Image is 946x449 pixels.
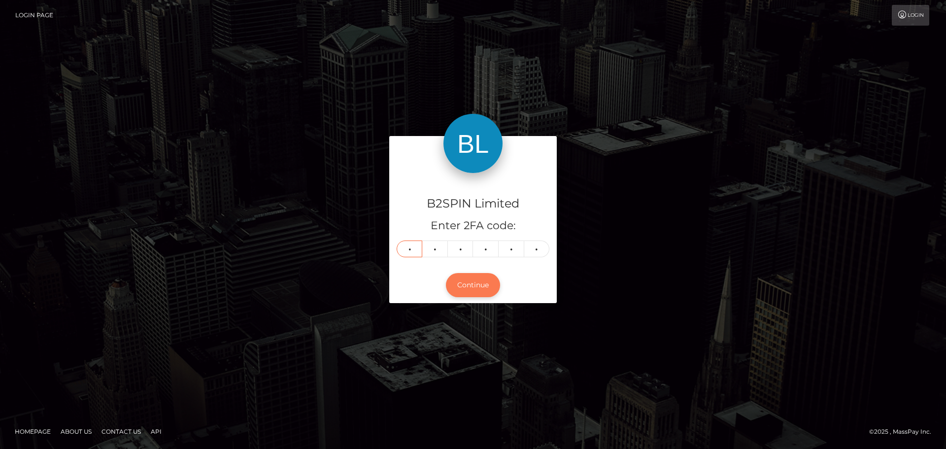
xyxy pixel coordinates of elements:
[147,424,166,439] a: API
[869,426,939,437] div: © 2025 , MassPay Inc.
[98,424,145,439] a: Contact Us
[15,5,53,26] a: Login Page
[446,273,500,297] button: Continue
[11,424,55,439] a: Homepage
[892,5,929,26] a: Login
[443,114,503,173] img: B2SPIN Limited
[397,195,549,212] h4: B2SPIN Limited
[57,424,96,439] a: About Us
[397,218,549,234] h5: Enter 2FA code:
